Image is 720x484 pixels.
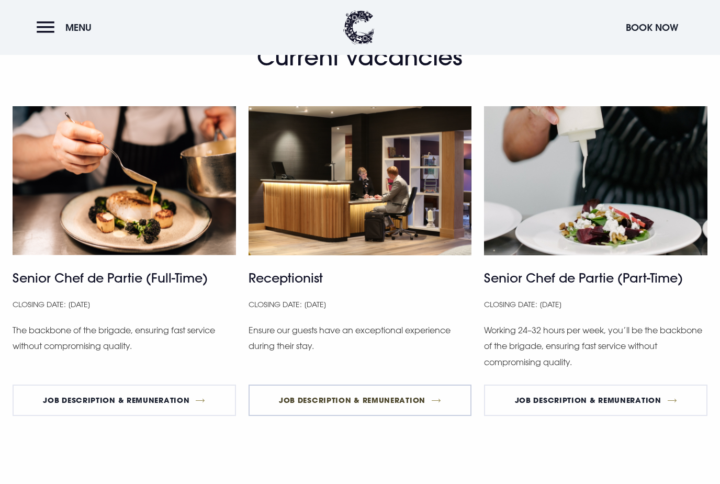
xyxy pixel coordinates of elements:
button: Menu [37,16,97,39]
h2: Current vacancies [130,43,589,91]
h4: Receptionist [249,268,472,287]
img: Clandeboye Lodge [343,10,375,44]
p: The backbone of the brigade, ensuring fast service without compromising quality. [13,322,236,354]
img: Hotel in Bangor Northern Ireland [13,106,236,255]
p: Ensure our guests have an exceptional experience during their stay. [249,322,472,354]
a: Job Description & Remuneration [249,385,472,416]
p: Closing Date: [DATE] [13,298,236,312]
span: Menu [65,21,92,33]
a: Job Description & Remuneration [484,385,707,416]
img: https://clandeboyelodge.s3-assets.com/Chef-de-Partie.jpg [484,106,707,255]
p: Working 24–32 hours per week, you’ll be the backbone of the brigade, ensuring fast service withou... [484,322,707,370]
h4: Senior Chef de Partie (Full-Time) [13,268,236,287]
p: Closing Date: [DATE] [249,298,472,312]
h4: Senior Chef de Partie (Part-Time) [484,268,707,287]
p: Closing Date: [DATE] [484,298,707,312]
a: Job Description & Remuneration [13,385,236,416]
img: Hotel in Bangor Northern Ireland [249,106,472,255]
button: Book Now [621,16,683,39]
